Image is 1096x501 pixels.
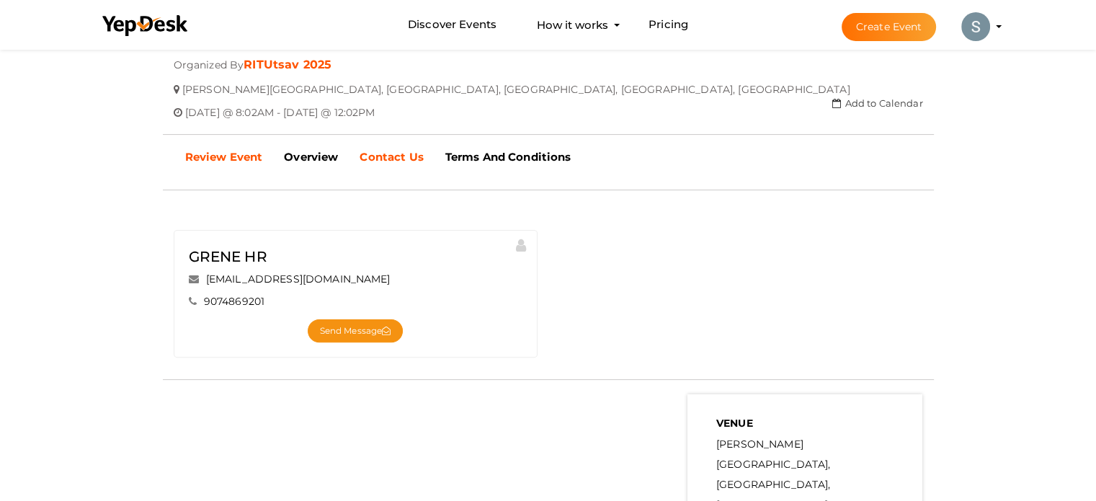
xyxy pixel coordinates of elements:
[961,12,990,41] img: ACg8ocKdPGiKo3Z1bNMVEFDtxcag8cnS8QgZaHBdLT3dS2Nha1PvAA=s100
[842,13,937,41] button: Create Event
[533,12,612,38] button: How it works
[174,139,274,175] a: Review Event
[174,48,244,71] span: Organized By
[182,72,850,96] span: [PERSON_NAME][GEOGRAPHIC_DATA], [GEOGRAPHIC_DATA], [GEOGRAPHIC_DATA], [GEOGRAPHIC_DATA], [GEOGRAP...
[308,319,404,342] button: Send Message
[435,139,582,175] a: Terms And Conditions
[185,95,375,119] span: [DATE] @ 8:02AM - [DATE] @ 12:02PM
[284,150,338,164] b: Overview
[408,12,496,38] a: Discover Events
[649,12,688,38] a: Pricing
[244,58,331,71] a: RITUtsav 2025
[273,139,349,175] a: Overview
[189,268,522,291] div: [EMAIL_ADDRESS][DOMAIN_NAME]
[189,245,506,268] div: GRENE HR
[189,291,522,313] div: 9074869201
[832,97,922,109] a: Add to Calendar
[360,150,423,164] b: Contact Us
[185,150,263,164] b: Review Event
[716,417,753,430] b: VENUE
[349,139,434,175] a: Contact Us
[445,150,571,164] b: Terms And Conditions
